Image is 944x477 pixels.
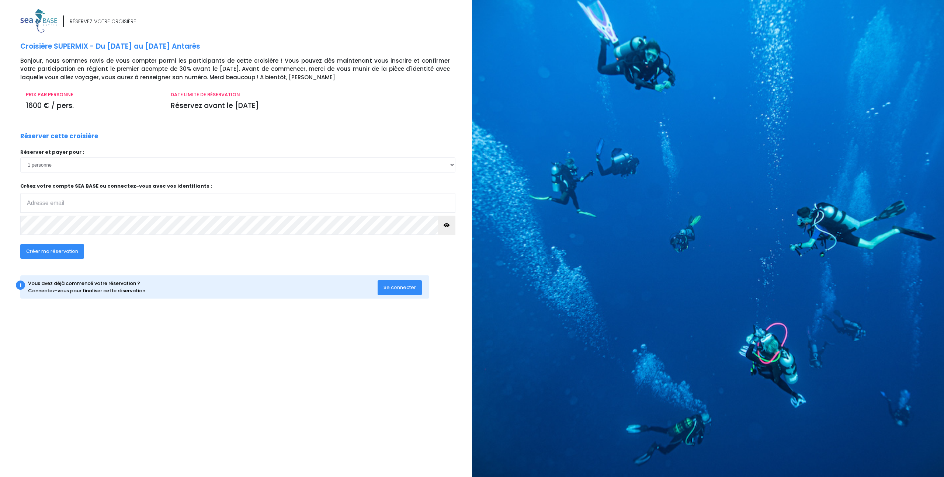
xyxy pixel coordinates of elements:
span: Se connecter [383,284,416,291]
div: RÉSERVEZ VOTRE CROISIÈRE [70,18,136,25]
p: DATE LIMITE DE RÉSERVATION [171,91,450,98]
button: Créer ma réservation [20,244,84,259]
div: i [16,281,25,290]
a: Se connecter [378,284,422,290]
p: PRIX PAR PERSONNE [26,91,160,98]
input: Adresse email [20,194,455,213]
p: Réservez avant le [DATE] [171,101,450,111]
img: logo_color1.png [20,9,57,33]
p: Réserver cette croisière [20,132,98,141]
button: Se connecter [378,280,422,295]
p: Bonjour, nous sommes ravis de vous compter parmi les participants de cette croisière ! Vous pouve... [20,57,466,82]
p: 1600 € / pers. [26,101,160,111]
p: Réserver et payer pour : [20,149,455,156]
p: Croisière SUPERMIX - Du [DATE] au [DATE] Antarès [20,41,466,52]
span: Créer ma réservation [26,248,78,255]
div: Vous avez déjà commencé votre réservation ? Connectez-vous pour finaliser cette réservation. [28,280,378,294]
p: Créez votre compte SEA BASE ou connectez-vous avec vos identifiants : [20,182,455,213]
